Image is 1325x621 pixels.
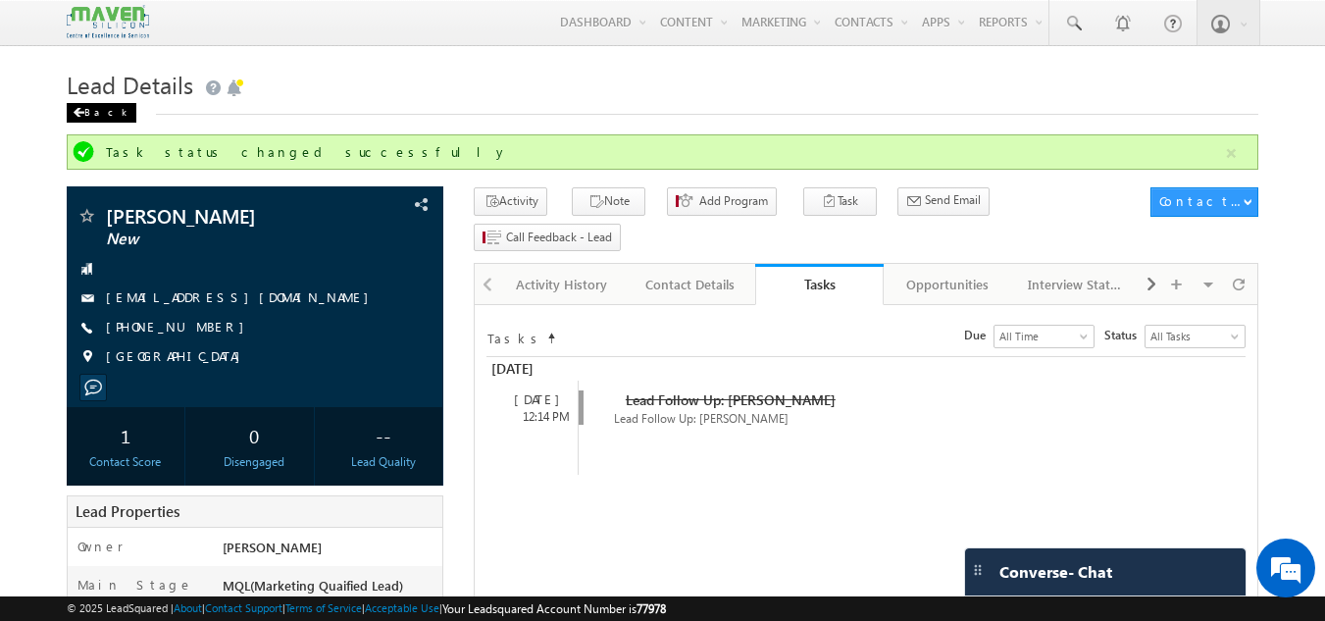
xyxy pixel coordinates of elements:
span: All Time [994,328,1089,345]
span: 77978 [637,601,666,616]
div: Activity History [514,273,609,296]
span: Your Leadsquared Account Number is [442,601,666,616]
button: Add Program [667,187,777,216]
span: Send Email [925,191,981,209]
textarea: Type your message and hit 'Enter' [25,181,358,465]
a: Contact Support [205,601,282,614]
span: Lead Properties [76,501,179,521]
div: Back [67,103,136,123]
a: Back [67,102,146,119]
span: Sort Timeline [546,326,556,343]
a: Activity History [498,264,627,305]
div: Minimize live chat window [322,10,369,57]
button: Activity [474,187,547,216]
span: © 2025 LeadSquared | | | | | [67,599,666,618]
div: 0 [200,417,309,453]
a: Contact Details [627,264,755,305]
span: Add Program [699,192,768,210]
div: Contact Actions [1159,192,1243,210]
div: -- [329,417,437,453]
img: carter-drag [970,562,986,578]
img: d_60004797649_company_0_60004797649 [33,103,82,129]
span: Lead Follow Up: [PERSON_NAME] [626,390,836,409]
a: Opportunities [884,264,1012,305]
button: Note [572,187,645,216]
div: Opportunities [899,273,994,296]
span: [PERSON_NAME] [223,539,322,555]
button: Call Feedback - Lead [474,224,621,252]
div: Tasks [770,275,869,293]
a: All Time [994,325,1095,348]
span: Lead Follow Up: [PERSON_NAME] [614,411,789,426]
div: Interview Status [1028,273,1123,296]
a: Acceptable Use [365,601,439,614]
div: Contact Details [642,273,738,296]
div: 12:14 PM [496,408,578,426]
button: Send Email [897,187,990,216]
span: Lead Details [67,69,193,100]
div: Contact Score [72,453,180,471]
span: [GEOGRAPHIC_DATA] [106,347,250,367]
div: [DATE] [486,357,576,381]
div: [DATE] [496,390,578,408]
button: Contact Actions [1150,187,1258,217]
img: Custom Logo [67,5,149,39]
span: Due [964,327,994,344]
span: All Tasks [1146,328,1240,345]
td: Tasks [486,325,545,348]
a: [EMAIL_ADDRESS][DOMAIN_NAME] [106,288,379,305]
label: Main Stage [77,576,193,594]
span: New [106,230,338,249]
a: Interview Status [1012,264,1141,305]
button: Task [803,187,877,216]
label: Owner [77,538,124,555]
a: All Tasks [1145,325,1246,348]
em: Start Chat [267,482,356,508]
span: [PHONE_NUMBER] [106,318,254,337]
span: Call Feedback - Lead [506,229,612,246]
span: [PERSON_NAME] [106,206,338,226]
span: Converse - Chat [999,563,1112,581]
div: Task status changed successfully [106,143,1224,161]
a: Tasks [755,264,884,305]
div: Lead Quality [329,453,437,471]
div: Disengaged [200,453,309,471]
div: Chat with us now [102,103,330,129]
div: 1 [72,417,180,453]
span: Status [1104,327,1145,344]
a: About [174,601,202,614]
div: MQL(Marketing Quaified Lead) [218,576,443,603]
a: Terms of Service [285,601,362,614]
